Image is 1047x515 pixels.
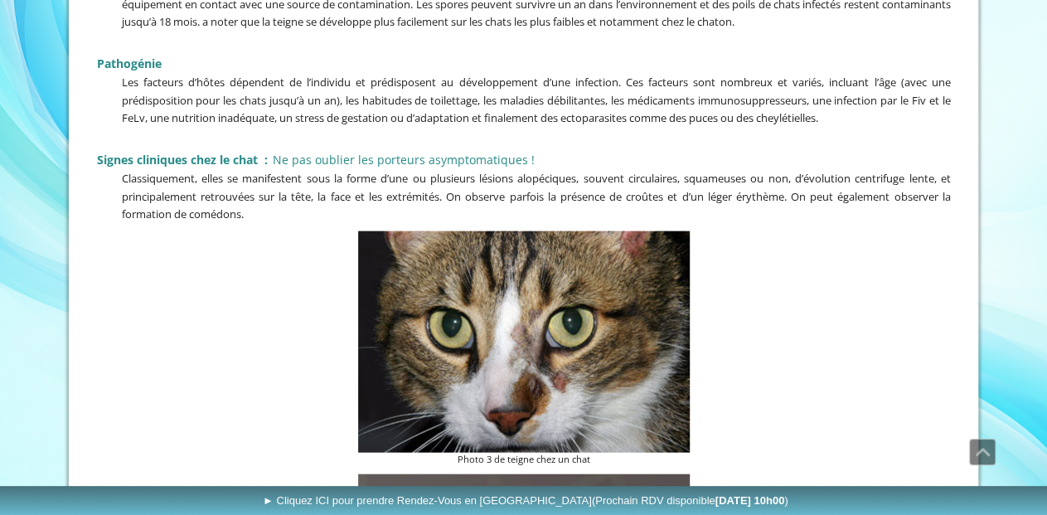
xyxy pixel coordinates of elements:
[358,453,690,467] figcaption: Photo 3 de teigne chez un chat
[122,171,951,221] span: Classiquement, elles se manifestent sous la forme d’une ou plusieurs lésions alopéciques, souvent...
[122,75,951,125] span: Les facteurs d’hôtes dépendent de l’individu et prédisposent au développement d’une infection. Ce...
[273,152,535,168] span: Ne pas oublier les porteurs asymptomatiques !
[263,494,788,507] span: ► Cliquez ICI pour prendre Rendez-Vous en [GEOGRAPHIC_DATA]
[969,439,996,465] a: Défiler vers le haut
[715,494,785,507] b: [DATE] 10h00
[97,152,268,168] span: Signes cliniques chez le chat :
[97,56,162,71] span: Pathogénie
[592,494,788,507] span: (Prochain RDV disponible )
[358,231,690,453] img: La teigne du chat
[970,440,995,464] span: Défiler vers le haut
